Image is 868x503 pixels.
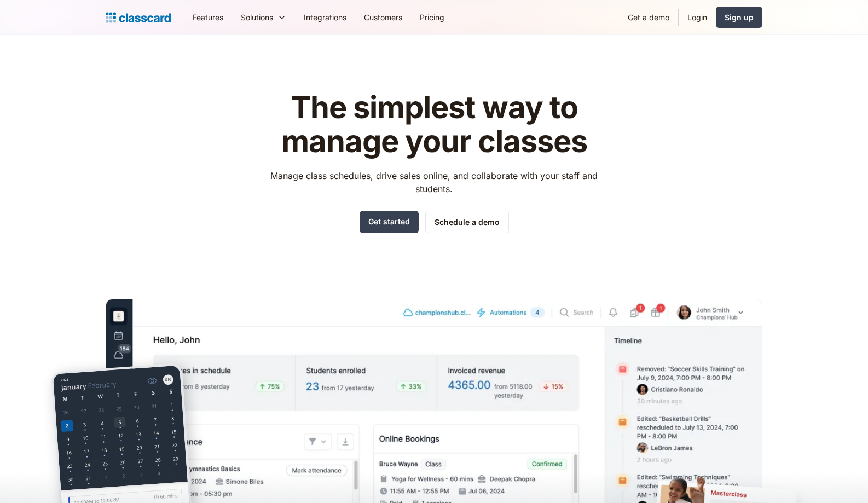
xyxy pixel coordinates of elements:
a: Features [184,5,232,30]
a: Sign up [716,7,762,28]
a: Pricing [411,5,453,30]
a: Integrations [295,5,355,30]
a: Customers [355,5,411,30]
a: home [106,10,171,25]
p: Manage class schedules, drive sales online, and collaborate with your staff and students. [261,169,608,195]
h1: The simplest way to manage your classes [261,91,608,158]
div: Solutions [232,5,295,30]
a: Schedule a demo [425,211,509,233]
a: Login [679,5,716,30]
div: Solutions [241,11,273,23]
div: Sign up [725,11,754,23]
a: Get a demo [619,5,678,30]
a: Get started [360,211,419,233]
